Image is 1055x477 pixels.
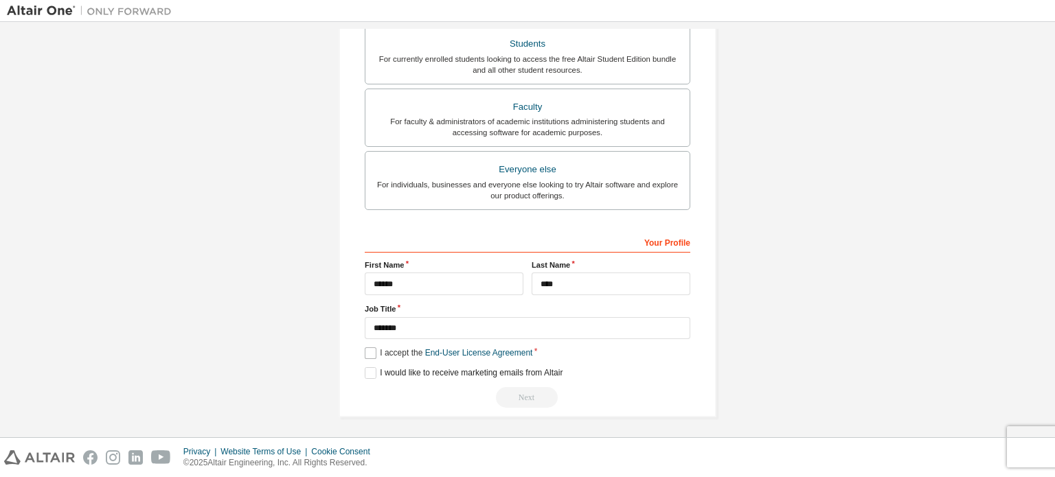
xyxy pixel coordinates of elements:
[425,348,533,358] a: End-User License Agreement
[374,160,681,179] div: Everyone else
[374,97,681,117] div: Faculty
[365,387,690,408] div: Read and acccept EULA to continue
[128,450,143,465] img: linkedin.svg
[374,54,681,75] div: For currently enrolled students looking to access the free Altair Student Edition bundle and all ...
[365,231,690,253] div: Your Profile
[183,457,378,469] p: © 2025 Altair Engineering, Inc. All Rights Reserved.
[532,259,690,270] label: Last Name
[183,446,220,457] div: Privacy
[374,116,681,138] div: For faculty & administrators of academic institutions administering students and accessing softwa...
[374,179,681,201] div: For individuals, businesses and everyone else looking to try Altair software and explore our prod...
[374,34,681,54] div: Students
[7,4,179,18] img: Altair One
[151,450,171,465] img: youtube.svg
[83,450,98,465] img: facebook.svg
[365,347,532,359] label: I accept the
[365,259,523,270] label: First Name
[311,446,378,457] div: Cookie Consent
[4,450,75,465] img: altair_logo.svg
[220,446,311,457] div: Website Terms of Use
[365,367,563,379] label: I would like to receive marketing emails from Altair
[365,303,690,314] label: Job Title
[106,450,120,465] img: instagram.svg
